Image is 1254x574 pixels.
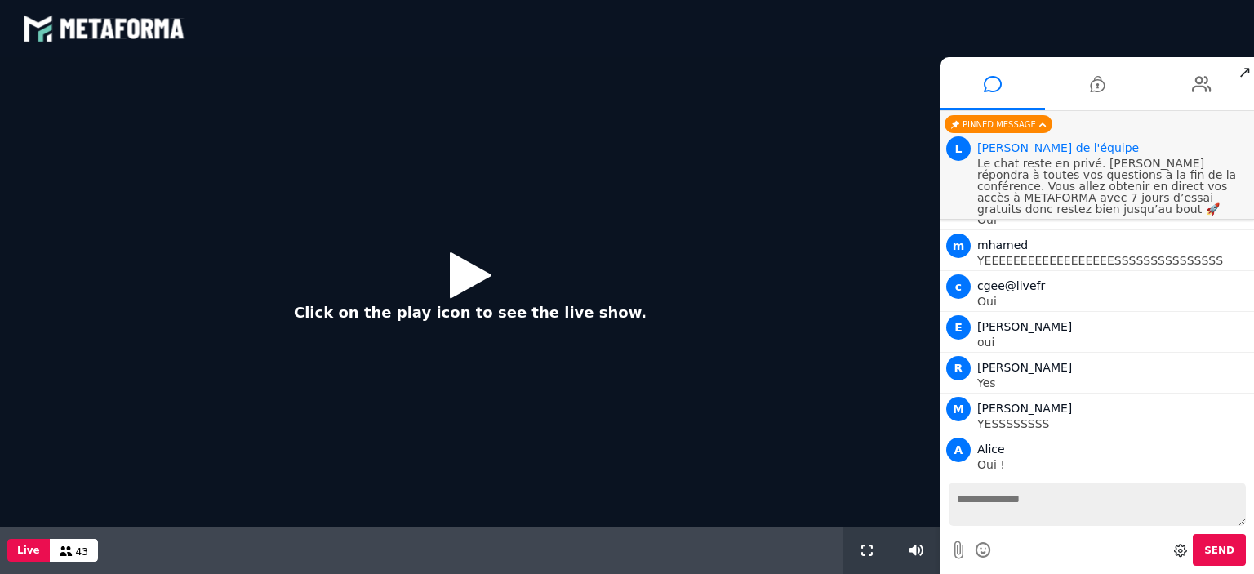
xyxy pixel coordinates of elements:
p: Le chat reste en privé. [PERSON_NAME] répondra à toutes vos questions à la fin de la conférence. ... [977,158,1250,215]
span: A [946,438,971,462]
span: 43 [76,546,88,558]
button: Click on the play icon to see the live show. [278,239,663,345]
p: Oui [977,296,1250,307]
span: [PERSON_NAME] [977,320,1072,333]
span: [PERSON_NAME] [977,361,1072,374]
span: Animator [977,141,1139,154]
button: Send [1193,534,1246,566]
span: E [946,315,971,340]
span: L [946,136,971,161]
p: Oui [977,214,1250,225]
div: Pinned message [945,115,1052,133]
p: YESSSSSSSS [977,418,1250,429]
span: m [946,234,971,258]
span: Alice [977,443,1005,456]
span: M [946,397,971,421]
p: oui [977,336,1250,348]
p: Click on the play icon to see the live show. [294,301,647,323]
p: YEEEEEEEEEEEEEEEEEESSSSSSSSSSSSSSS [977,255,1250,266]
p: Oui ! [977,459,1250,470]
span: R [946,356,971,380]
span: Send [1204,545,1234,556]
p: Yes [977,377,1250,389]
span: [PERSON_NAME] [977,402,1072,415]
span: c [946,274,971,299]
button: Live [7,539,50,562]
span: cgee@livefr [977,279,1045,292]
span: ↗ [1235,57,1254,87]
span: mhamed [977,238,1028,251]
